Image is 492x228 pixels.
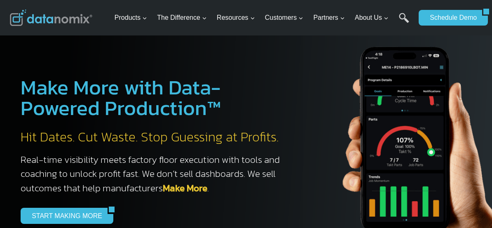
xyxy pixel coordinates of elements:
[313,12,344,23] span: Partners
[10,9,92,26] img: Datanomix
[115,12,147,23] span: Products
[21,153,287,195] h3: Real-time visibility meets factory floor execution with tools and coaching to unlock profit fast....
[265,12,303,23] span: Customers
[21,77,287,118] h1: Make More with Data-Powered Production™
[157,12,207,23] span: The Difference
[21,129,287,146] h2: Hit Dates. Cut Waste. Stop Guessing at Profits.
[111,5,415,31] nav: Primary Navigation
[217,12,255,23] span: Resources
[4,82,136,224] iframe: Popup CTA
[399,13,409,31] a: Search
[355,12,389,23] span: About Us
[163,181,207,195] a: Make More
[419,10,482,26] a: Schedule Demo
